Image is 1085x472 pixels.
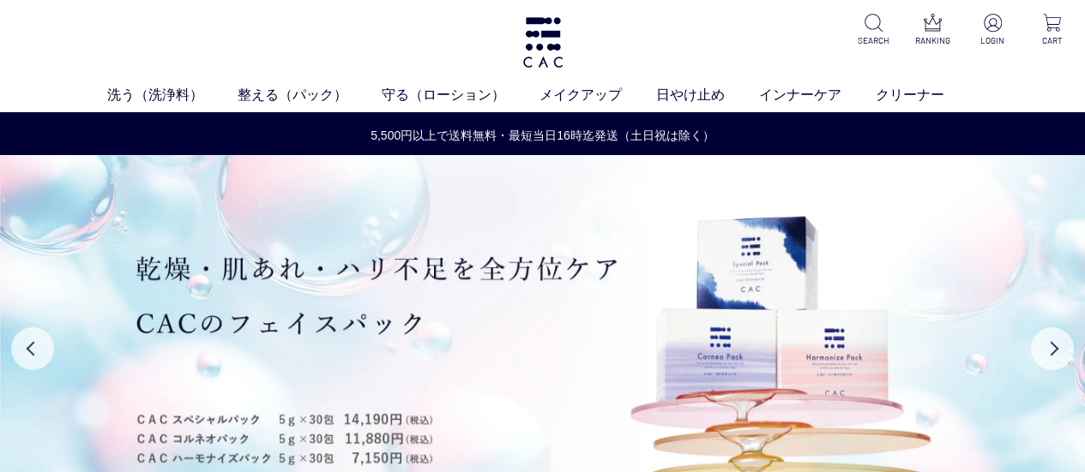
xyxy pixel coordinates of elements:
a: 整える（パック） [238,85,382,105]
a: メイクアップ [539,85,656,105]
a: SEARCH [854,14,893,47]
img: logo [521,17,565,68]
a: LOGIN [973,14,1012,47]
button: Next [1031,327,1074,370]
a: 守る（ローション） [382,85,539,105]
a: CART [1033,14,1071,47]
p: SEARCH [854,34,893,47]
p: RANKING [913,34,952,47]
p: CART [1033,34,1071,47]
a: 洗う（洗浄料） [107,85,238,105]
p: LOGIN [973,34,1012,47]
button: Previous [11,327,54,370]
a: クリーナー [876,85,979,105]
a: RANKING [913,14,952,47]
a: 日やけ止め [656,85,759,105]
a: インナーケア [759,85,876,105]
a: 5,500円以上で送料無料・最短当日16時迄発送（土日祝は除く） [1,127,1084,145]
